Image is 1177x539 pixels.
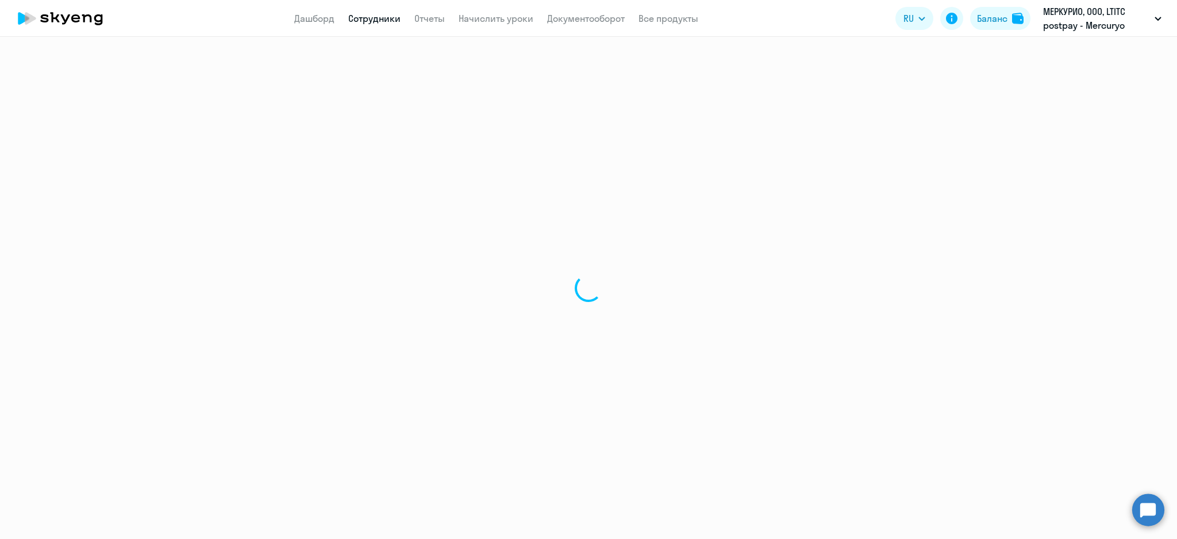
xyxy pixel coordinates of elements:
a: Отчеты [414,13,445,24]
span: RU [903,12,914,25]
a: Сотрудники [348,13,401,24]
a: Начислить уроки [459,13,533,24]
button: Балансbalance [970,7,1030,30]
p: МЕРКУРИО, ООО, LTITC postpay - Mercuryo [1043,5,1150,32]
a: Документооборот [547,13,625,24]
img: balance [1012,13,1024,24]
button: МЕРКУРИО, ООО, LTITC postpay - Mercuryo [1037,5,1167,32]
button: RU [895,7,933,30]
a: Все продукты [638,13,698,24]
div: Баланс [977,12,1007,25]
a: Дашборд [294,13,334,24]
